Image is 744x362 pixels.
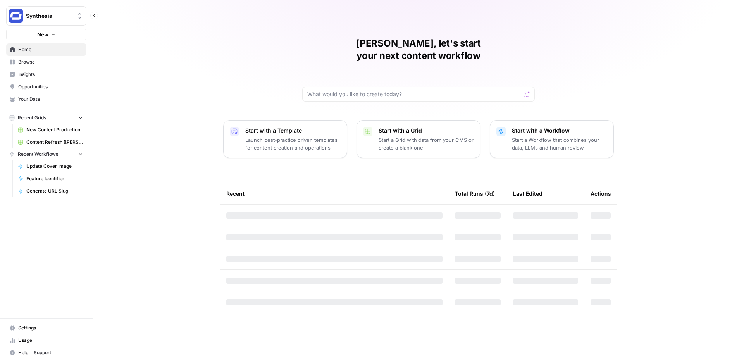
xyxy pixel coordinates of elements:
[6,148,86,160] button: Recent Workflows
[512,136,607,152] p: Start a Workflow that combines your data, LLMs and human review
[14,160,86,172] a: Update Cover Image
[490,120,614,158] button: Start with a WorkflowStart a Workflow that combines your data, LLMs and human review
[37,31,48,38] span: New
[379,136,474,152] p: Start a Grid with data from your CMS or create a blank one
[302,37,535,62] h1: [PERSON_NAME], let's start your next content workflow
[6,81,86,93] a: Opportunities
[26,12,73,20] span: Synthesia
[18,337,83,344] span: Usage
[18,349,83,356] span: Help + Support
[18,151,58,158] span: Recent Workflows
[307,90,520,98] input: What would you like to create today?
[9,9,23,23] img: Synthesia Logo
[6,334,86,346] a: Usage
[18,96,83,103] span: Your Data
[6,112,86,124] button: Recent Grids
[6,43,86,56] a: Home
[26,163,83,170] span: Update Cover Image
[6,322,86,334] a: Settings
[18,46,83,53] span: Home
[18,71,83,78] span: Insights
[591,183,611,204] div: Actions
[26,126,83,133] span: New Content Production
[512,127,607,134] p: Start with a Workflow
[18,324,83,331] span: Settings
[6,346,86,359] button: Help + Support
[6,56,86,68] a: Browse
[26,139,83,146] span: Content Refresh ([PERSON_NAME])
[14,124,86,136] a: New Content Production
[6,68,86,81] a: Insights
[26,175,83,182] span: Feature Identifier
[455,183,495,204] div: Total Runs (7d)
[356,120,480,158] button: Start with a GridStart a Grid with data from your CMS or create a blank one
[6,93,86,105] a: Your Data
[14,136,86,148] a: Content Refresh ([PERSON_NAME])
[26,188,83,195] span: Generate URL Slug
[18,83,83,90] span: Opportunities
[6,29,86,40] button: New
[245,136,341,152] p: Launch best-practice driven templates for content creation and operations
[226,183,443,204] div: Recent
[379,127,474,134] p: Start with a Grid
[245,127,341,134] p: Start with a Template
[18,59,83,66] span: Browse
[18,114,46,121] span: Recent Grids
[14,185,86,197] a: Generate URL Slug
[14,172,86,185] a: Feature Identifier
[6,6,86,26] button: Workspace: Synthesia
[223,120,347,158] button: Start with a TemplateLaunch best-practice driven templates for content creation and operations
[513,183,542,204] div: Last Edited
